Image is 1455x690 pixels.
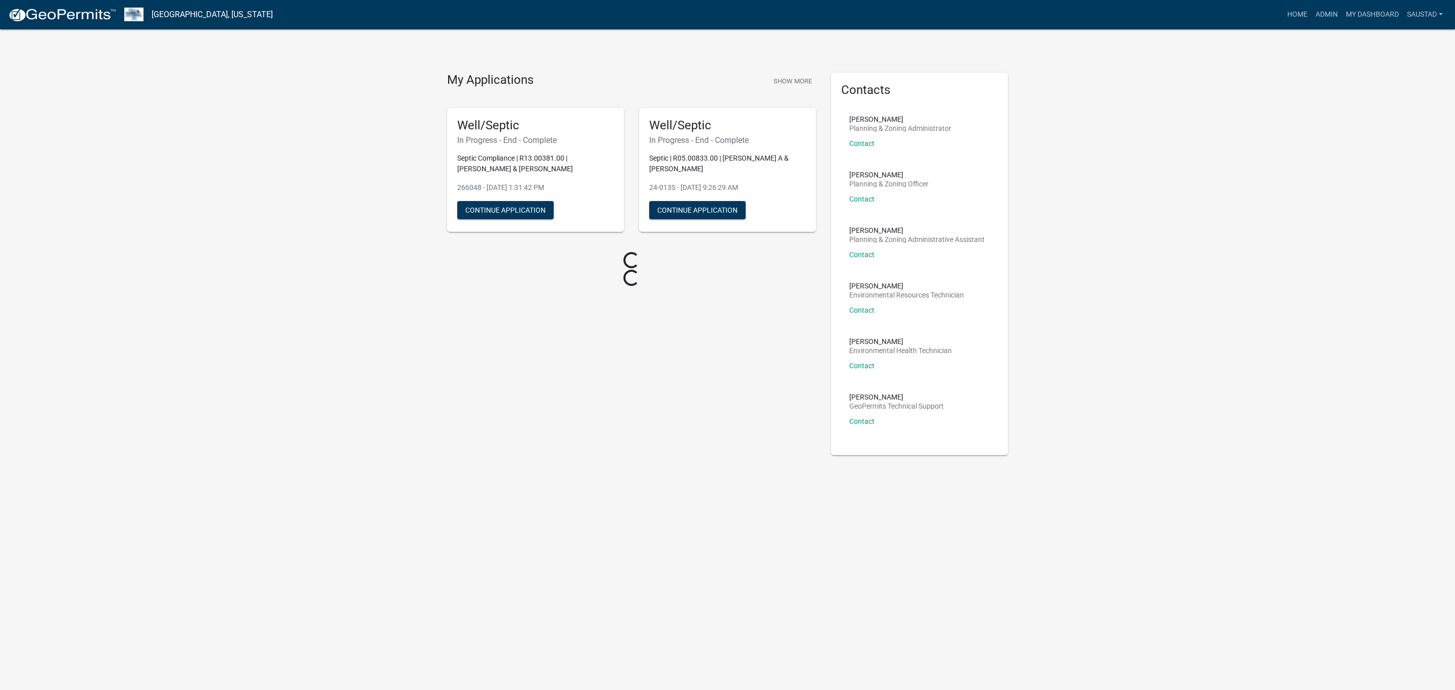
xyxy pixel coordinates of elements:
p: [PERSON_NAME] [849,171,929,178]
button: Continue Application [457,201,554,219]
h6: In Progress - End - Complete [457,135,614,145]
p: 24-013S - [DATE] 9:26:29 AM [649,182,806,193]
p: [PERSON_NAME] [849,282,964,289]
p: Septic | R05.00833.00 | [PERSON_NAME] A & [PERSON_NAME] [649,153,806,174]
a: My Dashboard [1342,5,1403,24]
a: Contact [849,251,875,259]
p: Planning & Zoning Administrative Assistant [849,236,985,243]
h5: Contacts [841,83,998,97]
p: Environmental Resources Technician [849,291,964,299]
a: Home [1283,5,1312,24]
a: Contact [849,306,875,314]
a: saustad [1403,5,1447,24]
p: [PERSON_NAME] [849,227,985,234]
p: Septic Compliance | R13.00381.00 | [PERSON_NAME] & [PERSON_NAME] [457,153,614,174]
a: [GEOGRAPHIC_DATA], [US_STATE] [152,6,273,23]
h6: In Progress - End - Complete [649,135,806,145]
a: Contact [849,195,875,203]
h4: My Applications [447,73,533,88]
p: Planning & Zoning Officer [849,180,929,187]
p: [PERSON_NAME] [849,338,952,345]
a: Contact [849,417,875,425]
button: Show More [769,73,816,89]
p: Planning & Zoning Administrator [849,125,951,132]
p: 266048 - [DATE] 1:31:42 PM [457,182,614,193]
a: Admin [1312,5,1342,24]
a: Contact [849,362,875,370]
p: Environmental Health Technician [849,347,952,354]
a: Contact [849,139,875,147]
img: Wabasha County, Minnesota [124,8,143,21]
p: GeoPermits Technical Support [849,403,944,410]
h5: Well/Septic [457,118,614,133]
p: [PERSON_NAME] [849,393,944,401]
button: Continue Application [649,201,746,219]
p: [PERSON_NAME] [849,116,951,123]
h5: Well/Septic [649,118,806,133]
